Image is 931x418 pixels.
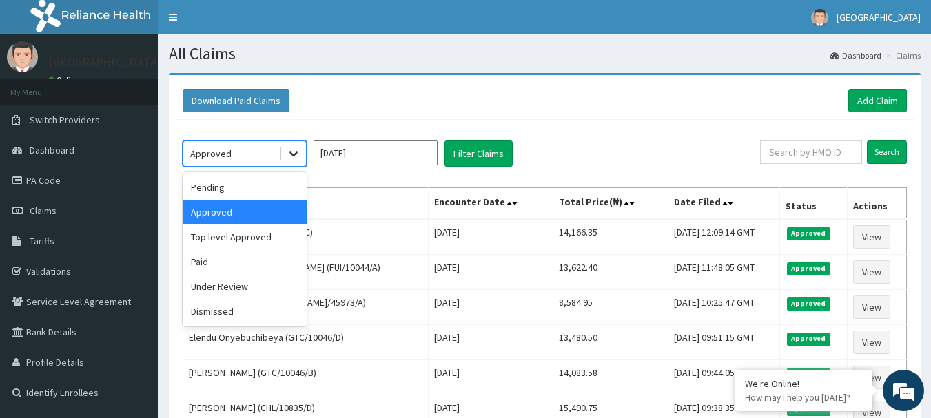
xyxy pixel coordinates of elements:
td: 13,622.40 [553,255,668,290]
div: Approved [190,147,232,160]
div: Approved [183,200,307,224]
a: Online [48,75,81,85]
textarea: Type your message and hit 'Enter' [7,275,263,323]
span: Dashboard [30,144,74,156]
input: Select Month and Year [314,140,438,165]
span: Approved [787,227,830,240]
td: 14,083.58 [553,360,668,395]
a: View [853,260,890,284]
td: Elendu Onyebuchibeya (GTC/10046/D) [183,325,429,360]
div: Dismissed [183,299,307,324]
td: [DATE] [428,255,553,290]
span: Switch Providers [30,114,100,126]
span: Claims [30,205,57,217]
div: We're Online! [745,377,862,390]
td: 8,584.95 [553,290,668,325]
h1: All Claims [169,45,921,63]
div: Under Review [183,274,307,299]
img: d_794563401_company_1708531726252_794563401 [25,69,56,103]
div: Pending [183,175,307,200]
td: [DATE] [428,219,553,255]
td: [DATE] 12:09:14 GMT [668,219,780,255]
td: [DATE] [428,290,553,325]
a: Dashboard [830,50,881,61]
a: Add Claim [848,89,907,112]
li: Claims [883,50,921,61]
th: Actions [848,188,907,220]
p: How may I help you today? [745,392,862,404]
div: Chat with us now [72,77,232,95]
span: We're online! [80,123,190,262]
td: [DATE] 10:25:47 GMT [668,290,780,325]
td: [DATE] [428,360,553,395]
td: 13,480.50 [553,325,668,360]
span: Approved [787,262,830,275]
button: Filter Claims [444,140,513,167]
div: Top level Approved [183,224,307,249]
p: [GEOGRAPHIC_DATA] [48,56,162,68]
td: [DATE] 09:44:05 GMT [668,360,780,395]
span: Approved [787,368,830,380]
a: View [853,225,890,249]
th: Status [779,188,847,220]
span: Approved [787,333,830,345]
td: 14,166.35 [553,219,668,255]
button: Download Paid Claims [183,89,289,112]
th: Date Filed [668,188,780,220]
td: [DATE] 09:51:15 GMT [668,325,780,360]
img: User Image [7,41,38,72]
th: Encounter Date [428,188,553,220]
span: [GEOGRAPHIC_DATA] [837,11,921,23]
img: User Image [811,9,828,26]
th: Total Price(₦) [553,188,668,220]
a: View [853,366,890,389]
td: [DATE] [428,325,553,360]
td: [PERSON_NAME] (GTC/10046/B) [183,360,429,395]
input: Search by HMO ID [760,140,862,164]
div: Paid [183,249,307,274]
a: View [853,331,890,354]
div: Minimize live chat window [226,7,259,40]
td: [DATE] 11:48:05 GMT [668,255,780,290]
a: View [853,295,890,319]
span: Approved [787,297,830,310]
span: Tariffs [30,235,54,247]
input: Search [867,140,907,164]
